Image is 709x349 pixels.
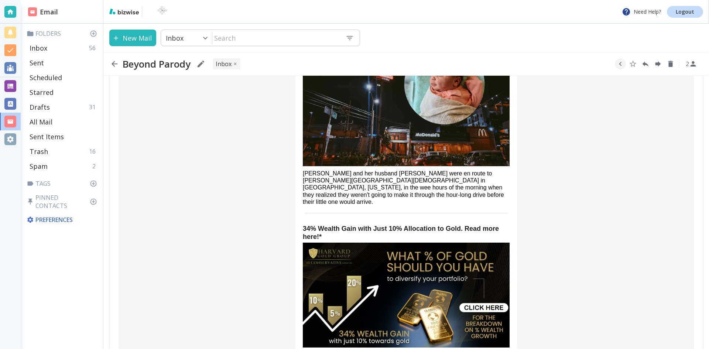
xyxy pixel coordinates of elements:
[653,58,664,69] button: Forward
[640,58,651,69] button: Reply
[27,30,100,38] p: Folders
[27,114,100,129] div: All Mail
[27,100,100,114] div: Drafts31
[123,58,191,70] h2: Beyond Parody
[28,7,37,16] img: DashboardSidebarEmail.svg
[89,147,99,155] p: 16
[216,60,232,68] p: INBOX
[30,147,48,156] p: Trash
[109,8,139,14] img: bizwise
[212,30,340,45] input: Search
[30,103,50,112] p: Drafts
[622,7,661,16] p: Need Help?
[27,159,100,174] div: Spam2
[30,162,48,171] p: Spam
[27,85,100,100] div: Starred
[109,30,156,46] button: New Mail
[166,34,184,42] p: Inbox
[89,44,99,52] p: 56
[27,179,100,188] p: Tags
[667,6,703,18] a: Logout
[89,103,99,111] p: 31
[27,70,100,85] div: Scheduled
[92,162,99,170] p: 2
[30,88,54,97] p: Starred
[30,132,64,141] p: Sent Items
[27,129,100,144] div: Sent Items
[30,73,62,82] p: Scheduled
[27,216,99,224] p: Preferences
[30,117,52,126] p: All Mail
[30,44,47,52] p: Inbox
[25,213,100,227] div: Preferences
[665,58,676,69] button: Delete
[30,58,44,67] p: Sent
[676,9,694,14] p: Logout
[28,7,58,17] h2: Email
[27,194,100,210] p: Pinned Contacts
[27,55,100,70] div: Sent
[145,6,179,18] img: BioTech International
[27,41,100,55] div: Inbox56
[682,55,700,73] button: See Participants
[27,144,100,159] div: Trash16
[686,60,689,68] p: 2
